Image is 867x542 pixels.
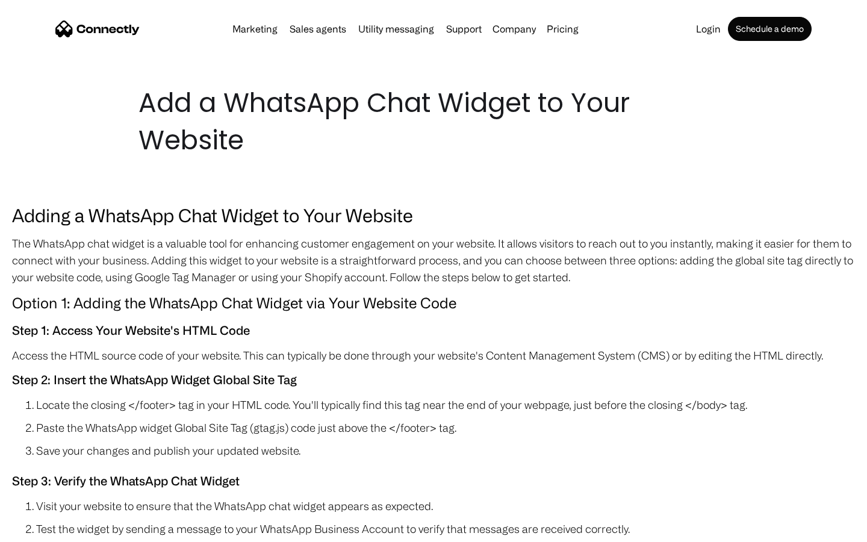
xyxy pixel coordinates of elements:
[138,84,729,159] h1: Add a WhatsApp Chat Widget to Your Website
[728,17,812,41] a: Schedule a demo
[12,370,855,390] h5: Step 2: Insert the WhatsApp Widget Global Site Tag
[36,396,855,413] li: Locate the closing </footer> tag in your HTML code. You'll typically find this tag near the end o...
[24,521,72,538] ul: Language list
[36,419,855,436] li: Paste the WhatsApp widget Global Site Tag (gtag.js) code just above the </footer> tag.
[36,497,855,514] li: Visit your website to ensure that the WhatsApp chat widget appears as expected.
[285,24,351,34] a: Sales agents
[493,20,536,37] div: Company
[36,442,855,459] li: Save your changes and publish your updated website.
[12,320,855,341] h5: Step 1: Access Your Website's HTML Code
[12,201,855,229] h3: Adding a WhatsApp Chat Widget to Your Website
[12,471,855,491] h5: Step 3: Verify the WhatsApp Chat Widget
[691,24,726,34] a: Login
[12,347,855,364] p: Access the HTML source code of your website. This can typically be done through your website's Co...
[228,24,282,34] a: Marketing
[353,24,439,34] a: Utility messaging
[12,291,855,314] h4: Option 1: Adding the WhatsApp Chat Widget via Your Website Code
[12,521,72,538] aside: Language selected: English
[12,235,855,285] p: The WhatsApp chat widget is a valuable tool for enhancing customer engagement on your website. It...
[36,520,855,537] li: Test the widget by sending a message to your WhatsApp Business Account to verify that messages ar...
[441,24,486,34] a: Support
[542,24,583,34] a: Pricing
